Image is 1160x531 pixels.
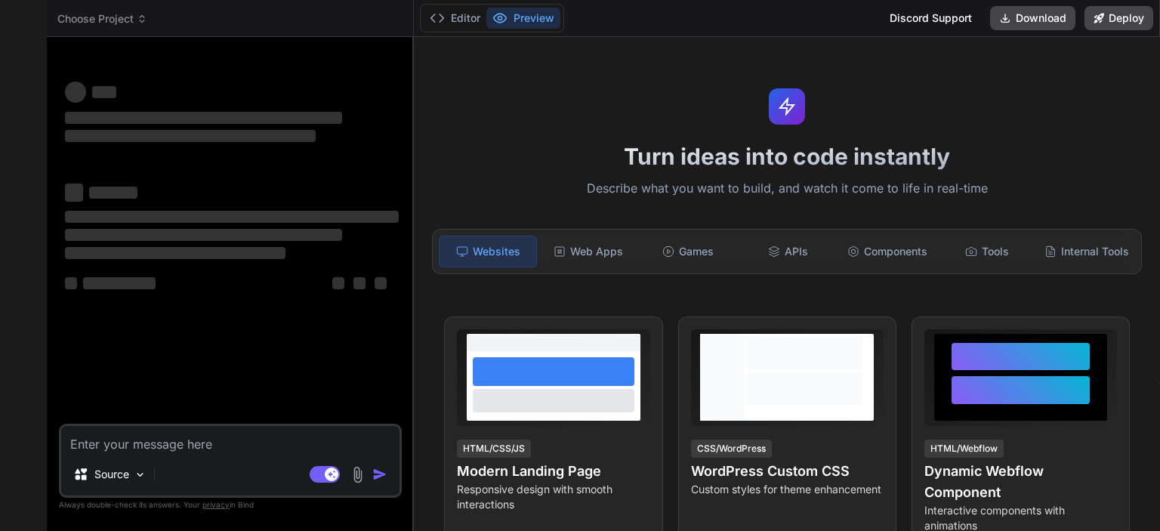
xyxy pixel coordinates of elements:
div: APIs [739,236,836,267]
h4: Modern Landing Page [457,461,649,482]
span: ‌ [65,130,316,142]
div: CSS/WordPress [691,440,772,458]
button: Preview [486,8,560,29]
span: ‌ [65,277,77,289]
span: ‌ [65,247,285,259]
p: Source [94,467,129,482]
span: ‌ [65,112,342,124]
span: Choose Project [57,11,147,26]
div: Websites [439,236,537,267]
h4: WordPress Custom CSS [691,461,884,482]
div: HTML/CSS/JS [457,440,531,458]
div: Discord Support [881,6,981,30]
span: ‌ [89,187,137,199]
span: ‌ [65,184,83,202]
button: Download [990,6,1075,30]
span: ‌ [65,229,342,241]
button: Editor [424,8,486,29]
span: ‌ [83,277,156,289]
span: ‌ [92,86,116,98]
p: Custom styles for theme enhancement [691,482,884,497]
button: Deploy [1084,6,1153,30]
div: Internal Tools [1038,236,1135,267]
span: ‌ [375,277,387,289]
div: HTML/Webflow [924,440,1004,458]
div: Tools [939,236,1035,267]
span: ‌ [65,82,86,103]
span: ‌ [332,277,344,289]
div: Web Apps [540,236,637,267]
img: attachment [349,466,366,483]
img: icon [372,467,387,482]
span: ‌ [65,211,399,223]
h4: Dynamic Webflow Component [924,461,1117,503]
div: Components [839,236,936,267]
p: Describe what you want to build, and watch it come to life in real-time [423,179,1151,199]
span: ‌ [353,277,366,289]
p: Always double-check its answers. Your in Bind [59,498,402,512]
div: Games [640,236,736,267]
p: Responsive design with smooth interactions [457,482,649,512]
span: privacy [202,500,230,509]
img: Pick Models [134,468,147,481]
h1: Turn ideas into code instantly [423,143,1151,170]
